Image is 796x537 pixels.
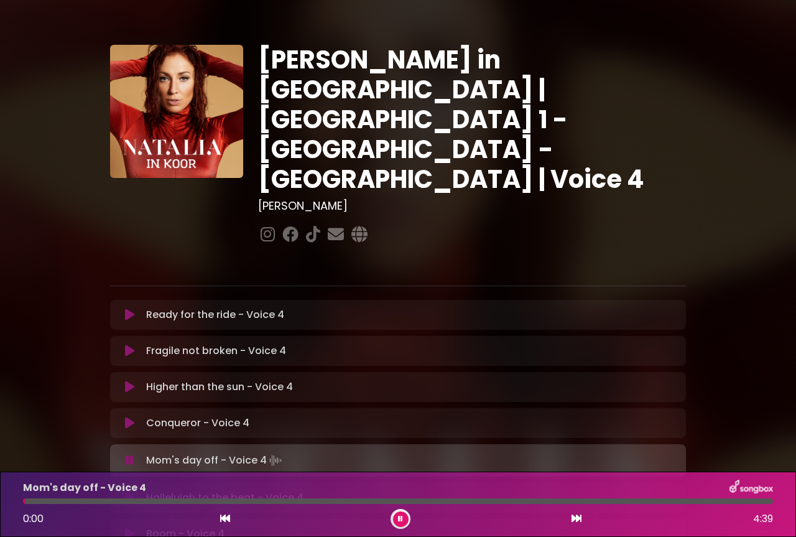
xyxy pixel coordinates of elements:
p: Fragile not broken - Voice 4 [146,343,286,358]
h1: [PERSON_NAME] in [GEOGRAPHIC_DATA] | [GEOGRAPHIC_DATA] 1 - [GEOGRAPHIC_DATA] - [GEOGRAPHIC_DATA] ... [258,45,687,194]
img: waveform4.gif [267,452,284,469]
p: Ready for the ride - Voice 4 [146,307,284,322]
p: Higher than the sun - Voice 4 [146,380,293,395]
p: Mom's day off - Voice 4 [146,452,284,469]
span: 0:00 [23,511,44,526]
p: Mom's day off - Voice 4 [23,480,146,495]
img: YTVS25JmS9CLUqXqkEhs [110,45,243,178]
span: 4:39 [753,511,773,526]
p: Conqueror - Voice 4 [146,416,249,431]
h3: [PERSON_NAME] [258,199,687,213]
img: songbox-logo-white.png [729,480,773,496]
